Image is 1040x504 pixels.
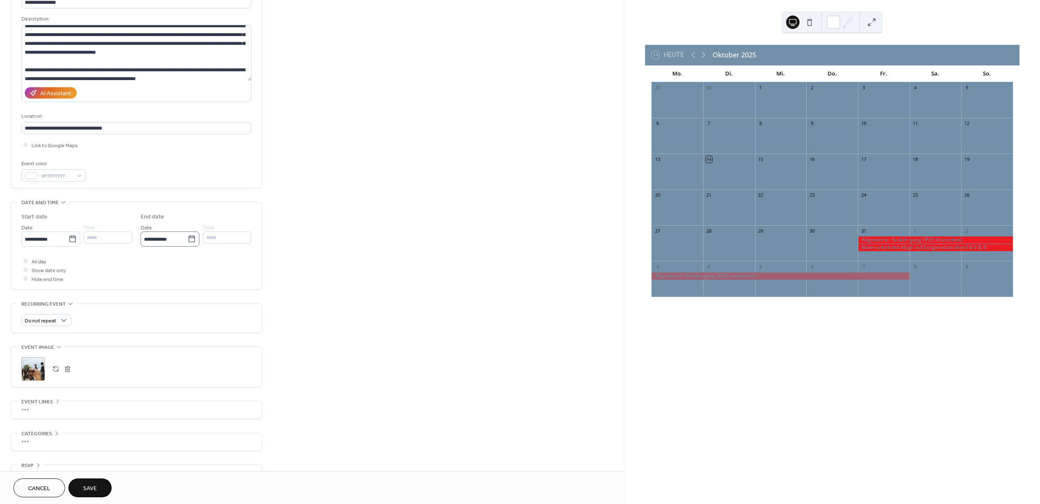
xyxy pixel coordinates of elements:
div: 17 [860,156,867,162]
div: Start date [21,213,47,221]
button: AI Assistant [25,87,77,99]
div: 22 [758,192,764,198]
div: 20 [654,192,661,198]
span: Date [141,223,152,232]
div: ••• [11,465,262,483]
div: Description [21,15,250,23]
span: Event image [21,343,54,352]
div: 7 [860,263,867,270]
div: Sa. [909,65,961,82]
div: Oktober 2025 [713,50,756,60]
div: Allgemeiner Reitlehrgang (IPZV-Abzeichen) [858,236,1013,244]
span: #FFFFFFFF [42,172,73,181]
div: 23 [809,192,815,198]
div: 10 [860,120,867,127]
span: Categories [21,429,52,438]
div: Mi. [755,65,807,82]
div: ; [21,357,45,381]
div: 9 [964,263,970,270]
div: 8 [758,120,764,127]
div: End date [141,213,164,221]
div: 3 [860,85,867,91]
span: Time [203,223,214,232]
div: 4 [706,263,712,270]
div: ••• [11,401,262,419]
span: Cancel [28,484,50,493]
div: 19 [964,156,970,162]
span: Recurring event [21,300,66,309]
div: Di. [703,65,755,82]
div: 14 [706,156,712,162]
div: Allgemeiner Reitlehrgang (IPZV-Abzeichen) [652,273,909,280]
div: Mo. [652,65,703,82]
div: 24 [860,192,867,198]
div: 5 [964,85,970,91]
span: All day [31,257,46,266]
div: 30 [706,85,712,91]
div: 12 [964,120,970,127]
div: Bodenarbeit mit Mögl. auf Longierabzeichen I & II & III [858,244,1013,251]
div: 27 [654,228,661,234]
div: 29 [758,228,764,234]
div: 3 [654,263,661,270]
span: Save [83,484,97,493]
span: Time [84,223,95,232]
span: Do not repeat [25,316,56,326]
div: 2 [964,228,970,234]
span: Date and time [21,198,59,207]
div: AI Assistant [40,89,71,98]
div: 18 [912,156,918,162]
div: 16 [809,156,815,162]
div: Do. [806,65,858,82]
div: 5 [758,263,764,270]
div: 31 [860,228,867,234]
div: 13 [654,156,661,162]
span: Event links [21,397,53,406]
div: 8 [912,263,918,270]
div: 25 [912,192,918,198]
div: So. [961,65,1013,82]
span: Date [21,223,33,232]
div: Event color [21,159,84,168]
span: Hide end time [31,275,63,284]
div: 7 [706,120,712,127]
div: 15 [758,156,764,162]
div: 9 [809,120,815,127]
div: 6 [809,263,815,270]
div: 21 [706,192,712,198]
div: 29 [654,85,661,91]
div: ••• [11,433,262,451]
div: Fr. [858,65,909,82]
button: Save [68,478,112,497]
div: 1 [758,85,764,91]
div: 2 [809,85,815,91]
div: 4 [912,85,918,91]
span: Show date only [31,266,66,275]
span: RSVP [21,461,34,470]
div: 6 [654,120,661,127]
button: Cancel [13,478,65,497]
span: Link to Google Maps [31,141,78,150]
div: 30 [809,228,815,234]
div: 28 [706,228,712,234]
div: Location [21,112,250,121]
div: 1 [912,228,918,234]
div: 11 [912,120,918,127]
div: 26 [964,192,970,198]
